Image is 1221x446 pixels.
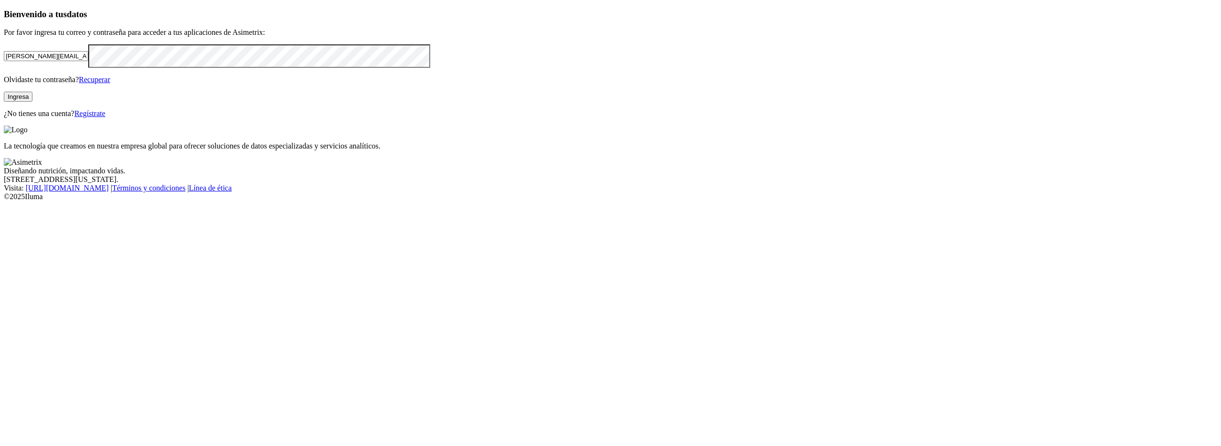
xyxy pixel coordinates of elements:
[4,92,32,102] button: Ingresa
[4,28,1217,37] p: Por favor ingresa tu correo y contraseña para acceder a tus aplicaciones de Asimetrix:
[4,192,1217,201] div: © 2025 Iluma
[189,184,232,192] a: Línea de ética
[67,9,87,19] span: datos
[4,75,1217,84] p: Olvidaste tu contraseña?
[4,126,28,134] img: Logo
[4,175,1217,184] div: [STREET_ADDRESS][US_STATE].
[26,184,109,192] a: [URL][DOMAIN_NAME]
[4,142,1217,150] p: La tecnología que creamos en nuestra empresa global para ofrecer soluciones de datos especializad...
[4,167,1217,175] div: Diseñando nutrición, impactando vidas.
[4,109,1217,118] p: ¿No tienes una cuenta?
[4,158,42,167] img: Asimetrix
[79,75,110,84] a: Recuperar
[4,51,88,61] input: Tu correo
[74,109,105,117] a: Regístrate
[112,184,186,192] a: Términos y condiciones
[4,184,1217,192] div: Visita : | |
[4,9,1217,20] h3: Bienvenido a tus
